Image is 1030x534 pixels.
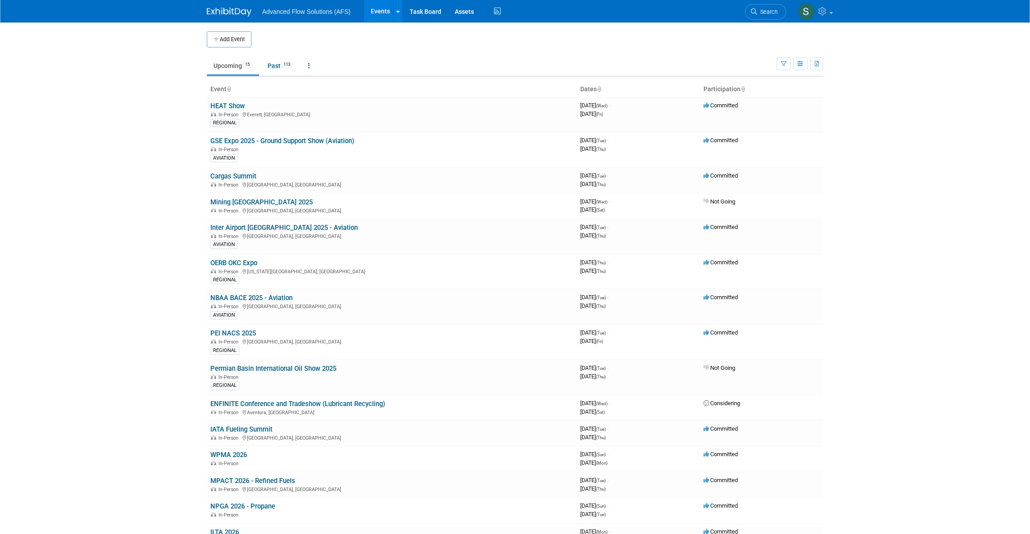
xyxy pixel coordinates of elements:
span: In-Person [218,304,241,309]
span: [DATE] [580,364,608,371]
a: Search [745,4,786,20]
span: (Tue) [596,174,606,178]
span: (Tue) [596,512,606,517]
div: Everett, [GEOGRAPHIC_DATA] [210,110,573,118]
span: (Sun) [596,452,606,457]
span: [DATE] [580,425,608,432]
span: In-Person [218,112,241,118]
span: [DATE] [580,338,603,344]
a: ENFINITE Conference and Tradeshow (Lubricant Recycling) [210,400,385,408]
span: - [607,137,608,144]
span: [DATE] [580,206,605,213]
span: [DATE] [580,511,606,517]
div: [US_STATE][GEOGRAPHIC_DATA], [GEOGRAPHIC_DATA] [210,267,573,275]
img: In-Person Event [211,208,216,212]
span: Committed [703,102,738,109]
span: (Thu) [596,487,606,492]
span: [DATE] [580,485,606,492]
div: REGIONAL [210,276,239,284]
span: In-Person [218,461,241,466]
a: MPACT 2026 - Refined Fuels [210,477,295,485]
span: (Mon) [596,461,607,466]
div: [GEOGRAPHIC_DATA], [GEOGRAPHIC_DATA] [210,232,573,239]
div: [GEOGRAPHIC_DATA], [GEOGRAPHIC_DATA] [210,338,573,345]
img: In-Person Event [211,233,216,238]
span: (Wed) [596,199,607,204]
img: In-Person Event [211,339,216,343]
span: (Wed) [596,103,607,108]
span: (Tue) [596,225,606,230]
span: 113 [281,61,293,68]
a: Permian Basin International Oil Show 2025 [210,364,336,373]
span: (Tue) [596,427,606,432]
img: In-Person Event [211,182,216,186]
a: Cargas Summit [210,172,256,180]
th: Event [207,82,577,97]
span: - [607,502,608,509]
span: Committed [703,502,738,509]
div: REGIONAL [210,119,239,127]
span: - [607,224,608,230]
span: Committed [703,172,738,179]
th: Participation [700,82,823,97]
span: (Thu) [596,304,606,309]
span: Committed [703,425,738,432]
a: Sort by Event Name [226,85,231,93]
img: ExhibitDay [207,8,251,17]
span: [DATE] [580,294,608,301]
span: - [607,364,608,371]
span: [DATE] [580,459,607,466]
span: Committed [703,224,738,230]
span: [DATE] [580,400,610,407]
span: [DATE] [580,329,608,336]
img: In-Person Event [211,512,216,517]
span: [DATE] [580,502,608,509]
span: In-Person [218,435,241,441]
a: IATA Fueling Summit [210,425,272,433]
img: Steve McAnally [798,3,815,20]
span: - [607,294,608,301]
span: Committed [703,294,738,301]
button: Add Event [207,31,251,47]
span: Not Going [703,364,735,371]
a: HEAT Show [210,102,245,110]
span: - [607,172,608,179]
span: [DATE] [580,198,610,205]
span: (Fri) [596,339,603,344]
span: [DATE] [580,224,608,230]
a: Past113 [261,57,300,74]
span: (Thu) [596,182,606,187]
a: OERB OKC Expo [210,259,257,267]
span: (Fri) [596,112,603,117]
span: (Tue) [596,138,606,143]
span: Committed [703,477,738,483]
img: In-Person Event [211,461,216,465]
a: WPMA 2026 [210,451,247,459]
div: REGIONAL [210,381,239,390]
span: [DATE] [580,302,606,309]
img: In-Person Event [211,435,216,440]
span: In-Person [218,182,241,188]
img: In-Person Event [211,112,216,116]
span: Search [757,8,778,15]
span: Committed [703,259,738,266]
span: [DATE] [580,172,608,179]
img: In-Person Event [211,147,216,151]
span: In-Person [218,147,241,153]
span: Not Going [703,198,735,205]
div: [GEOGRAPHIC_DATA], [GEOGRAPHIC_DATA] [210,485,573,492]
span: (Thu) [596,435,606,440]
div: AVIATION [210,311,238,319]
span: [DATE] [580,110,603,117]
a: GSE Expo 2025 - Ground Support Show (Aviation) [210,137,354,145]
th: Dates [577,82,700,97]
span: [DATE] [580,477,608,483]
span: (Sat) [596,410,605,415]
span: [DATE] [580,373,606,380]
span: [DATE] [580,145,606,152]
span: Considering [703,400,740,407]
span: - [607,329,608,336]
span: (Tue) [596,295,606,300]
span: [DATE] [580,137,608,144]
span: (Wed) [596,401,607,406]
